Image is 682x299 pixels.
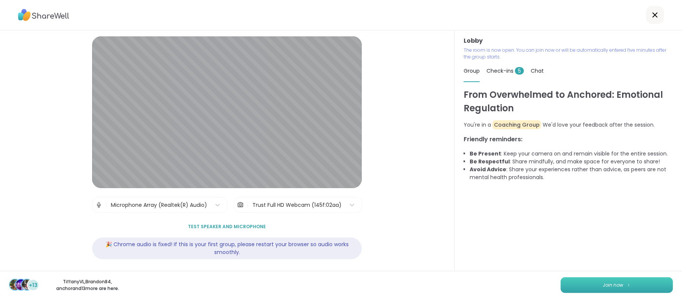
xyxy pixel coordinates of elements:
img: anchor [22,280,32,290]
span: Test speaker and microphone [188,223,266,230]
li: : Keep your camera on and remain visible for the entire session. [470,150,673,158]
button: Join now [561,277,673,293]
p: TiffanyVL , Brandon84 , anchor and 13 more are here. [46,278,130,292]
h1: From Overwhelmed to Anchored: Emotional Regulation [464,88,673,115]
span: Coaching Group [492,120,541,129]
h3: Friendly reminders: [464,135,673,144]
span: 5 [515,67,524,75]
b: Be Present [470,150,501,157]
p: You're in a We'd love your feedback after the session. [464,121,673,129]
p: The room is now open. You can join now or will be automatically entered five minutes after the gr... [464,47,673,60]
li: : Share your experiences rather than advice, as peers are not mental health professionals. [470,166,673,181]
span: Group [464,67,480,75]
li: : Share mindfully, and make space for everyone to share! [470,158,673,166]
img: ShareWell Logomark [627,283,631,287]
img: Camera [237,197,244,212]
div: Microphone Array (Realtek(R) Audio) [111,201,207,209]
b: Avoid Advice [470,166,506,173]
h3: Lobby [464,36,673,45]
img: Brandon84 [16,280,26,290]
img: ShareWell Logo [18,6,69,24]
b: Be Respectful [470,158,510,165]
span: Join now [603,282,624,289]
div: Trust Full HD Webcam (145f:02aa) [252,201,342,209]
div: 🎉 Chrome audio is fixed! If this is your first group, please restart your browser so audio works ... [92,238,362,259]
img: TiffanyVL [10,280,20,290]
span: Check-ins [487,67,524,75]
img: Microphone [96,197,102,212]
span: Chat [531,67,544,75]
span: | [247,197,249,212]
button: Test speaker and microphone [185,219,269,235]
span: | [105,197,107,212]
span: +13 [29,281,38,289]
